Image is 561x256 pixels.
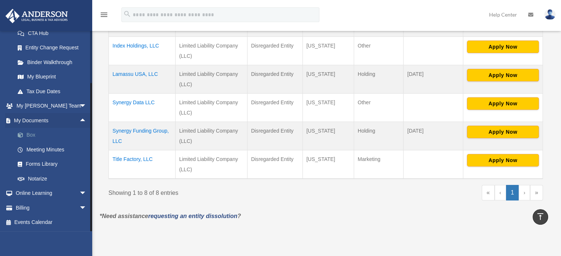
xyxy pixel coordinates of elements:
[10,128,98,143] a: Box
[175,36,247,65] td: Limited Liability Company (LLC)
[467,154,539,166] button: Apply Now
[302,65,354,93] td: [US_STATE]
[79,99,94,114] span: arrow_drop_down
[10,142,98,157] a: Meeting Minutes
[302,36,354,65] td: [US_STATE]
[100,10,108,19] i: menu
[467,69,539,81] button: Apply Now
[530,185,543,200] a: Last
[404,65,463,93] td: [DATE]
[467,41,539,53] button: Apply Now
[5,200,98,215] a: Billingarrow_drop_down
[79,200,94,215] span: arrow_drop_down
[79,113,94,128] span: arrow_drop_up
[10,26,94,41] a: CTA Hub
[109,36,176,65] td: Index Holdings, LLC
[100,13,108,19] a: menu
[495,185,506,200] a: Previous
[79,186,94,201] span: arrow_drop_down
[10,55,94,70] a: Binder Walkthrough
[175,65,247,93] td: Limited Liability Company (LLC)
[148,213,238,219] a: requesting an entity dissolution
[100,213,241,219] em: *Need assistance ?
[247,122,302,150] td: Disregarded Entity
[5,186,98,201] a: Online Learningarrow_drop_down
[404,122,463,150] td: [DATE]
[175,150,247,179] td: Limited Liability Company (LLC)
[544,9,555,20] img: User Pic
[109,65,176,93] td: Lamassu USA, LLC
[247,65,302,93] td: Disregarded Entity
[123,10,131,18] i: search
[5,215,98,230] a: Events Calendar
[354,93,404,122] td: Other
[10,84,94,99] a: Tax Due Dates
[354,65,404,93] td: Holding
[108,185,320,198] div: Showing 1 to 8 of 8 entries
[5,99,98,113] a: My [PERSON_NAME] Teamarrow_drop_down
[109,93,176,122] td: Synergy Data LLC
[109,122,176,150] td: Synergy Funding Group, LLC
[175,122,247,150] td: Limited Liability Company (LLC)
[467,126,539,138] button: Apply Now
[533,209,548,225] a: vertical_align_top
[354,150,404,179] td: Marketing
[519,185,530,200] a: Next
[302,150,354,179] td: [US_STATE]
[302,122,354,150] td: [US_STATE]
[354,36,404,65] td: Other
[175,93,247,122] td: Limited Liability Company (LLC)
[247,36,302,65] td: Disregarded Entity
[467,97,539,110] button: Apply Now
[506,185,519,200] a: 1
[3,9,70,23] img: Anderson Advisors Platinum Portal
[5,113,98,128] a: My Documentsarrow_drop_up
[109,150,176,179] td: Title Factory, LLC
[10,171,98,186] a: Notarize
[247,150,302,179] td: Disregarded Entity
[10,157,98,172] a: Forms Library
[10,70,94,84] a: My Blueprint
[247,93,302,122] td: Disregarded Entity
[354,122,404,150] td: Holding
[302,93,354,122] td: [US_STATE]
[536,212,545,221] i: vertical_align_top
[10,41,94,55] a: Entity Change Request
[482,185,495,200] a: First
